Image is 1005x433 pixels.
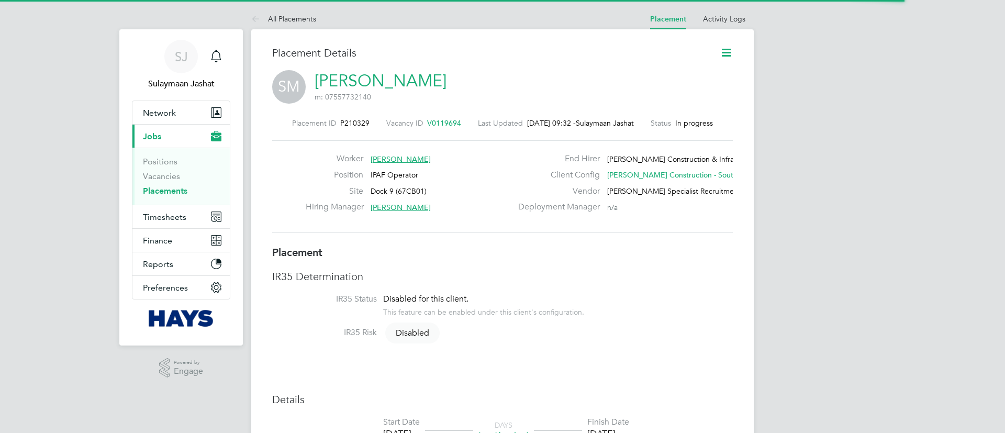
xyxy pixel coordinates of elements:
[607,186,767,196] span: [PERSON_NAME] Specialist Recruitment Limited
[143,212,186,222] span: Timesheets
[272,270,733,283] h3: IR35 Determination
[703,14,745,24] a: Activity Logs
[512,153,600,164] label: End Hirer
[251,14,316,24] a: All Placements
[132,101,230,124] button: Network
[272,327,377,338] label: IR35 Risk
[383,305,584,317] div: This feature can be enabled under this client's configuration.
[576,118,634,128] span: Sulaymaan Jashat
[143,108,176,118] span: Network
[587,417,629,428] div: Finish Date
[651,118,671,128] label: Status
[272,294,377,305] label: IR35 Status
[383,417,420,428] div: Start Date
[149,310,214,327] img: hays-logo-retina.png
[143,236,172,246] span: Finance
[132,229,230,252] button: Finance
[371,186,427,196] span: Dock 9 (67CB01)
[132,205,230,228] button: Timesheets
[306,186,363,197] label: Site
[383,294,468,304] span: Disabled for this client.
[371,203,431,212] span: [PERSON_NAME]
[175,50,188,63] span: SJ
[340,118,370,128] span: P210329
[132,252,230,275] button: Reports
[371,170,418,180] span: IPAF Operator
[159,358,204,378] a: Powered byEngage
[132,125,230,148] button: Jobs
[272,246,322,259] b: Placement
[292,118,336,128] label: Placement ID
[315,92,371,102] span: m: 07557732140
[607,154,747,164] span: [PERSON_NAME] Construction & Infrast…
[512,186,600,197] label: Vendor
[132,310,230,327] a: Go to home page
[143,283,188,293] span: Preferences
[478,118,523,128] label: Last Updated
[371,154,431,164] span: [PERSON_NAME]
[306,153,363,164] label: Worker
[143,259,173,269] span: Reports
[132,40,230,90] a: SJSulaymaan Jashat
[132,148,230,205] div: Jobs
[272,70,306,104] span: SM
[143,171,180,181] a: Vacancies
[272,46,704,60] h3: Placement Details
[607,170,738,180] span: [PERSON_NAME] Construction - South
[306,202,363,213] label: Hiring Manager
[143,131,161,141] span: Jobs
[119,29,243,346] nav: Main navigation
[527,118,576,128] span: [DATE] 09:32 -
[132,77,230,90] span: Sulaymaan Jashat
[385,323,440,343] span: Disabled
[386,118,423,128] label: Vacancy ID
[143,157,177,166] a: Positions
[512,202,600,213] label: Deployment Manager
[174,358,203,367] span: Powered by
[272,393,733,406] h3: Details
[306,170,363,181] label: Position
[650,15,686,24] a: Placement
[512,170,600,181] label: Client Config
[675,118,713,128] span: In progress
[132,276,230,299] button: Preferences
[143,186,187,196] a: Placements
[174,367,203,376] span: Engage
[427,118,461,128] span: V0119694
[607,203,618,212] span: n/a
[315,71,446,91] a: [PERSON_NAME]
